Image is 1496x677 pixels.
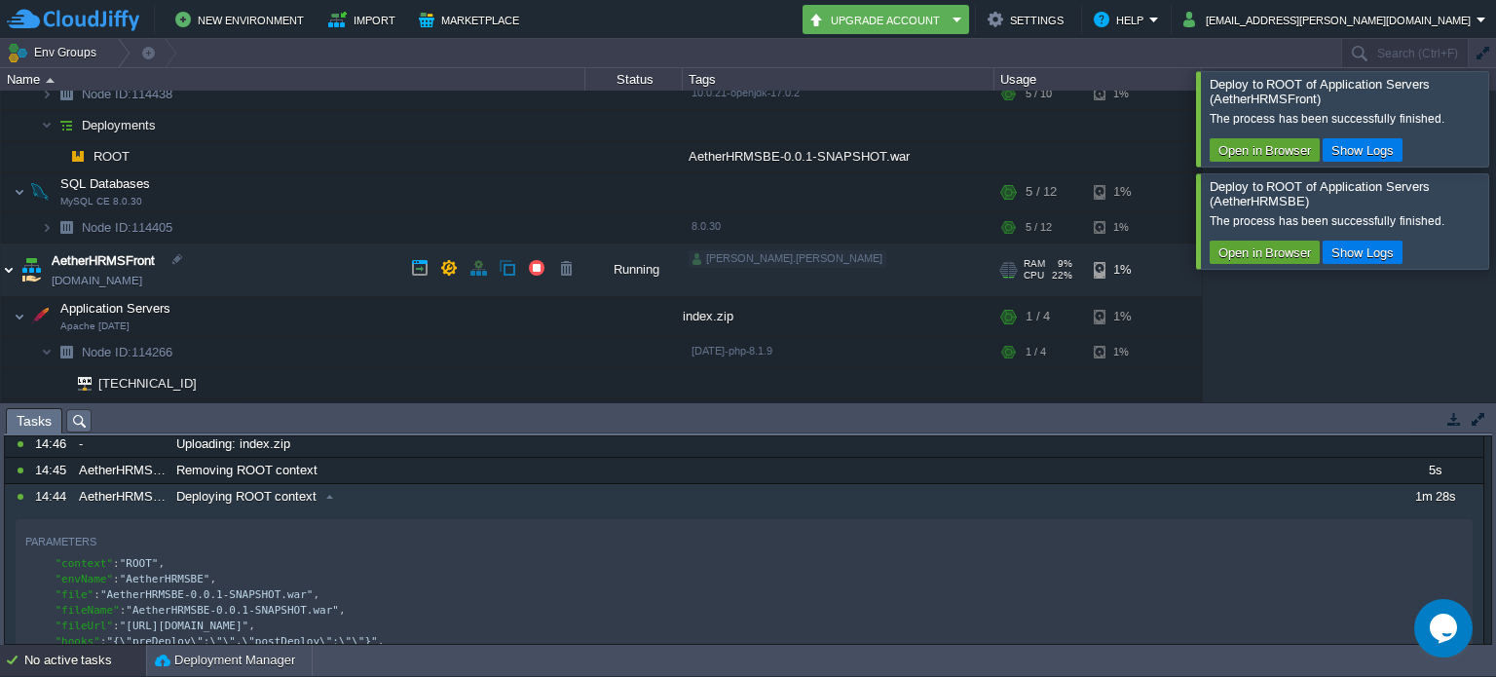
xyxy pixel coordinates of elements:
[53,399,64,430] img: AMDAwAAAACH5BAEAAAAALAAAAAABAAEAAAICRAEAOw==
[18,244,45,296] img: AMDAwAAAACH5BAEAAAAALAAAAAABAAEAAAICRAEAOw==
[80,219,175,236] a: Node ID:114405
[41,337,53,367] img: AMDAwAAAACH5BAEAAAAALAAAAAABAAEAAAICRAEAOw==
[74,484,169,509] div: AetherHRMSBE
[1026,172,1057,211] div: 5 / 12
[56,573,114,585] span: "envName"
[988,8,1069,31] button: Settings
[1094,212,1157,243] div: 1%
[176,488,317,506] span: Deploying ROOT context
[692,345,772,357] span: [DATE]-php-8.1.9
[1094,8,1149,31] button: Help
[1326,141,1400,159] button: Show Logs
[683,141,994,171] div: AetherHRMSBE-0.0.1-SNAPSHOT.war
[175,8,310,31] button: New Environment
[35,458,72,483] div: 14:45
[1213,141,1317,159] button: Open in Browser
[328,8,401,31] button: Import
[1326,244,1400,261] button: Show Logs
[1024,258,1045,270] span: RAM
[60,320,130,332] span: Apache [DATE]
[14,297,25,336] img: AMDAwAAAACH5BAEAAAAALAAAAAABAAEAAAICRAEAOw==
[82,345,131,359] span: Node ID:
[419,8,525,31] button: Marketplace
[53,110,80,140] img: AMDAwAAAACH5BAEAAAAALAAAAAABAAEAAAICRAEAOw==
[1024,270,1044,282] span: CPU
[53,212,80,243] img: AMDAwAAAACH5BAEAAAAALAAAAAABAAEAAAICRAEAOw==
[64,141,92,171] img: AMDAwAAAACH5BAEAAAAALAAAAAABAAEAAAICRAEAOw==
[1094,337,1157,367] div: 1%
[113,620,120,632] span: :
[1213,244,1317,261] button: Open in Browser
[1094,79,1157,109] div: 1%
[692,220,721,232] span: 8.0.30
[56,557,114,570] span: "context"
[35,432,72,457] div: 14:46
[53,79,80,109] img: AMDAwAAAACH5BAEAAAAALAAAAAABAAEAAAICRAEAOw==
[93,588,100,601] span: :
[313,588,319,601] span: ,
[1387,458,1482,483] div: 5s
[176,462,318,479] span: Removing ROOT context
[53,141,64,171] img: AMDAwAAAACH5BAEAAAAALAAAAAABAAEAAAICRAEAOw==
[74,458,169,483] div: AetherHRMSFront
[56,635,100,648] span: "hooks"
[1094,172,1157,211] div: 1%
[53,368,64,398] img: AMDAwAAAACH5BAEAAAAALAAAAAABAAEAAAICRAEAOw==
[53,337,80,367] img: AMDAwAAAACH5BAEAAAAALAAAAAABAAEAAAICRAEAOw==
[155,651,295,670] button: Deployment Manager
[1,244,17,296] img: AMDAwAAAACH5BAEAAAAALAAAAAABAAEAAAICRAEAOw==
[1026,212,1052,243] div: 5 / 12
[995,68,1201,91] div: Usage
[82,87,131,101] span: Node ID:
[113,557,120,570] span: :
[46,78,55,83] img: AMDAwAAAACH5BAEAAAAALAAAAAABAAEAAAICRAEAOw==
[52,251,155,271] a: AetherHRMSFront
[339,604,346,617] span: ,
[120,620,248,632] span: "[URL][DOMAIN_NAME]"
[80,117,159,133] a: Deployments
[80,86,175,102] a: Node ID:114438
[1094,297,1157,336] div: 1%
[92,148,132,165] a: ROOT
[41,110,53,140] img: AMDAwAAAACH5BAEAAAAALAAAAAABAAEAAAICRAEAOw==
[106,635,377,648] span: "{\"preDeploy\":\"\",\"postDeploy\":\"\"}"
[585,244,683,296] div: Running
[100,635,107,648] span: :
[586,68,682,91] div: Status
[1414,599,1477,658] iframe: chat widget
[1094,244,1157,296] div: 1%
[120,557,159,570] span: "ROOT"
[80,219,175,236] span: 114405
[26,297,54,336] img: AMDAwAAAACH5BAEAAAAALAAAAAABAAEAAAICRAEAOw==
[1053,258,1072,270] span: 9%
[1210,213,1483,229] div: The process has been successfully finished.
[80,344,175,360] span: 114266
[52,271,142,290] a: [DOMAIN_NAME]
[1183,8,1477,31] button: [EMAIL_ADDRESS][PERSON_NAME][DOMAIN_NAME]
[808,8,947,31] button: Upgrade Account
[41,212,53,243] img: AMDAwAAAACH5BAEAAAAALAAAAAABAAEAAAICRAEAOw==
[58,300,173,317] span: Application Servers
[1210,111,1483,127] div: The process has been successfully finished.
[7,8,139,32] img: CloudJiffy
[82,220,131,235] span: Node ID:
[126,604,339,617] span: "AetherHRMSBE-0.0.1-SNAPSHOT.war"
[1026,79,1052,109] div: 5 / 10
[56,604,120,617] span: "fileName"
[26,172,54,211] img: AMDAwAAAACH5BAEAAAAALAAAAAABAAEAAAICRAEAOw==
[58,176,153,191] a: SQL DatabasesMySQL CE 8.0.30
[2,68,584,91] div: Name
[113,573,120,585] span: :
[100,588,314,601] span: "AetherHRMSBE-0.0.1-SNAPSHOT.war"
[74,432,169,457] div: -
[17,409,52,433] span: Tasks
[692,87,800,98] span: 10.0.21-openjdk-17.0.2
[1387,484,1482,509] div: 1m 28s
[56,620,114,632] span: "fileUrl"
[7,39,103,66] button: Env Groups
[96,368,200,398] span: [TECHNICAL_ID]
[1052,270,1072,282] span: 22%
